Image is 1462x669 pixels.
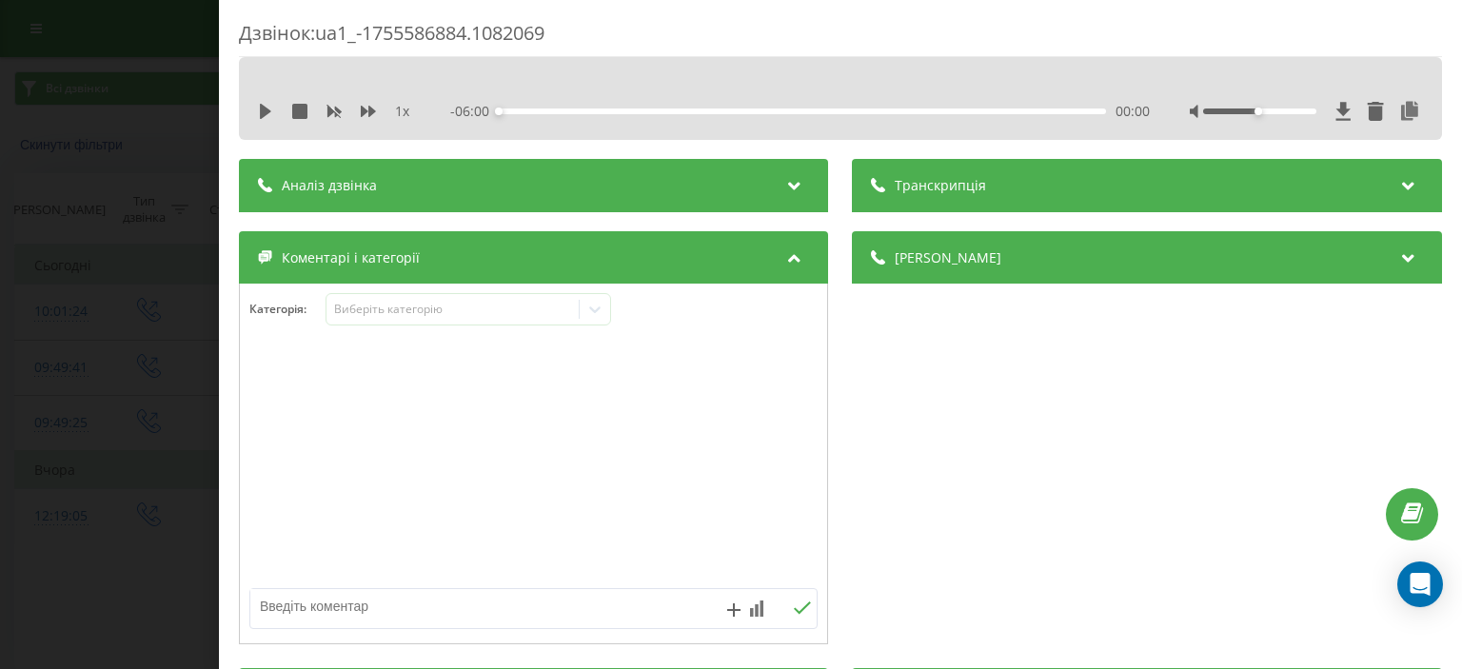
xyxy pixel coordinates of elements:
[451,102,500,121] span: - 06:00
[282,176,377,195] span: Аналіз дзвінка
[282,248,420,267] span: Коментарі і категорії
[239,20,1442,57] div: Дзвінок : ua1_-1755586884.1082069
[496,108,504,115] div: Accessibility label
[1255,108,1262,115] div: Accessibility label
[1397,561,1443,607] div: Open Intercom Messenger
[334,302,572,317] div: Виберіть категорію
[896,248,1002,267] span: [PERSON_NAME]
[395,102,409,121] span: 1 x
[1116,102,1150,121] span: 00:00
[249,303,326,316] h4: Категорія :
[896,176,987,195] span: Транскрипція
